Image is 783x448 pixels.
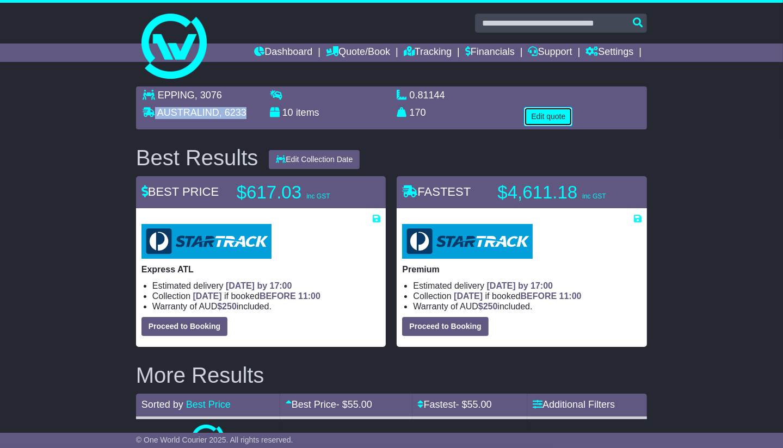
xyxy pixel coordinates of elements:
[141,317,227,336] button: Proceed to Booking
[410,107,426,118] span: 170
[336,399,372,410] span: - $
[404,43,452,62] a: Tracking
[254,43,312,62] a: Dashboard
[158,90,195,101] span: EPPING
[141,224,272,259] img: StarTrack: Express ATL
[152,281,381,291] li: Estimated delivery
[559,291,582,301] span: 11:00
[136,435,293,444] span: © One World Courier 2025. All rights reserved.
[260,291,296,301] span: BEFORE
[136,363,647,387] h2: More Results
[585,43,633,62] a: Settings
[497,182,633,203] p: $4,611.18
[454,291,483,301] span: [DATE]
[483,302,498,311] span: 250
[528,43,572,62] a: Support
[226,281,292,290] span: [DATE] by 17:00
[141,264,381,275] p: Express ATL
[219,107,246,118] span: , 6233
[306,192,330,200] span: inc GST
[478,302,498,311] span: $
[326,43,390,62] a: Quote/Book
[193,291,222,301] span: [DATE]
[152,291,381,301] li: Collection
[282,107,293,118] span: 10
[413,301,642,312] li: Warranty of AUD included.
[402,317,488,336] button: Proceed to Booking
[298,291,320,301] span: 11:00
[456,399,492,410] span: - $
[410,90,445,101] span: 0.81144
[418,399,492,410] a: Fastest- $55.00
[195,90,222,101] span: , 3076
[222,302,237,311] span: 250
[269,150,360,169] button: Edit Collection Date
[524,107,572,126] button: Edit quote
[193,291,320,301] span: if booked
[402,224,532,259] img: StarTrack: Premium
[186,399,231,410] a: Best Price
[296,107,319,118] span: items
[217,302,237,311] span: $
[487,281,553,290] span: [DATE] by 17:00
[348,399,372,410] span: 55.00
[141,185,219,198] span: BEST PRICE
[237,182,373,203] p: $617.03
[152,301,381,312] li: Warranty of AUD included.
[521,291,557,301] span: BEFORE
[465,43,515,62] a: Financials
[454,291,581,301] span: if booked
[141,399,183,410] span: Sorted by
[467,399,492,410] span: 55.00
[533,399,615,410] a: Additional Filters
[582,192,606,200] span: inc GST
[413,281,642,291] li: Estimated delivery
[131,146,264,170] div: Best Results
[286,399,372,410] a: Best Price- $55.00
[157,107,219,118] span: AUSTRALIND
[413,291,642,301] li: Collection
[402,185,471,198] span: FASTEST
[402,264,642,275] p: Premium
